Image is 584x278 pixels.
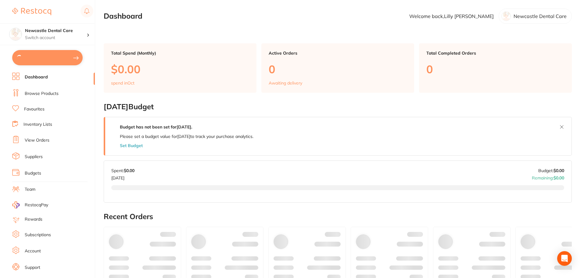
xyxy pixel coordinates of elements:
[269,81,302,85] p: Awaiting delivery
[120,124,192,130] strong: Budget has not been set for [DATE] .
[111,51,249,56] p: Total Spend (Monthly)
[25,186,35,193] a: Team
[111,168,134,173] p: Spent:
[514,13,567,19] p: Newcastle Dental Care
[24,106,45,112] a: Favourites
[269,63,407,75] p: 0
[25,35,87,41] p: Switch account
[538,168,564,173] p: Budget:
[120,143,143,148] button: Set Budget
[554,175,564,181] strong: $0.00
[104,43,256,93] a: Total Spend (Monthly)$0.00spend inOct
[25,74,48,80] a: Dashboard
[111,173,134,180] p: [DATE]
[104,212,572,221] h2: Recent Orders
[261,43,414,93] a: Active Orders0Awaiting delivery
[9,28,22,40] img: Newcastle Dental Care
[104,103,572,111] h2: [DATE] Budget
[409,13,494,19] p: Welcome back, Lilly [PERSON_NAME]
[25,265,40,271] a: Support
[25,170,41,176] a: Budgets
[419,43,572,93] a: Total Completed Orders0
[124,168,134,173] strong: $0.00
[554,168,564,173] strong: $0.00
[25,248,41,254] a: Account
[25,216,42,222] a: Rewards
[25,202,48,208] span: RestocqPay
[12,201,20,208] img: RestocqPay
[111,63,249,75] p: $0.00
[25,154,43,160] a: Suppliers
[532,173,564,180] p: Remaining:
[12,5,51,19] a: Restocq Logo
[426,63,564,75] p: 0
[25,137,49,143] a: View Orders
[557,251,572,266] div: Open Intercom Messenger
[269,51,407,56] p: Active Orders
[25,232,51,238] a: Subscriptions
[25,91,59,97] a: Browse Products
[120,134,253,139] p: Please set a budget value for [DATE] to track your purchase analytics.
[104,12,142,20] h2: Dashboard
[12,201,48,208] a: RestocqPay
[25,28,87,34] h4: Newcastle Dental Care
[23,121,52,128] a: Inventory Lists
[426,51,564,56] p: Total Completed Orders
[111,81,134,85] p: spend in Oct
[12,8,51,15] img: Restocq Logo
